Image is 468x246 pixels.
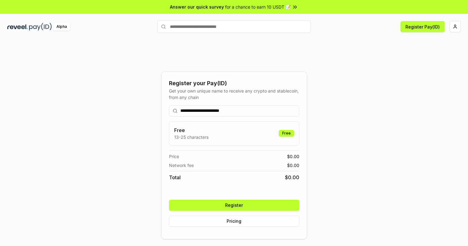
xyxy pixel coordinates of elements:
[169,162,194,168] span: Network fee
[285,174,299,181] span: $ 0.00
[174,127,209,134] h3: Free
[53,23,70,31] div: Alpha
[169,200,299,211] button: Register
[169,216,299,227] button: Pricing
[7,23,28,31] img: reveel_dark
[401,21,445,32] button: Register Pay(ID)
[174,134,209,140] p: 13-25 characters
[279,130,294,137] div: Free
[287,153,299,160] span: $ 0.00
[169,174,181,181] span: Total
[225,4,291,10] span: for a chance to earn 10 USDT 📝
[169,79,299,88] div: Register your Pay(ID)
[169,88,299,100] div: Get your own unique name to receive any crypto and stablecoin, from any chain
[287,162,299,168] span: $ 0.00
[169,153,179,160] span: Price
[170,4,224,10] span: Answer our quick survey
[29,23,52,31] img: pay_id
